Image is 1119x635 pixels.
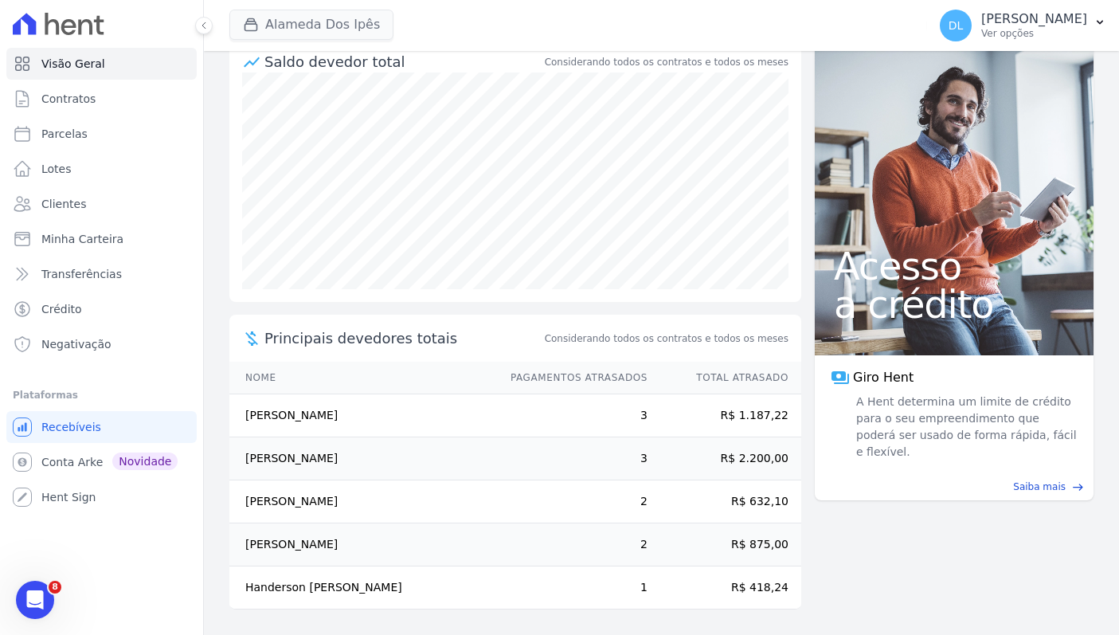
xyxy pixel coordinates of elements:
span: Novidade [112,453,178,470]
span: Principais devedores totais [264,327,542,349]
a: Crédito [6,293,197,325]
span: Saiba mais [1013,480,1066,494]
span: Crédito [41,301,82,317]
span: Minha Carteira [41,231,123,247]
td: 2 [495,523,648,566]
a: Transferências [6,258,197,290]
span: Contratos [41,91,96,107]
span: east [1072,481,1084,493]
span: Acesso [834,247,1074,285]
span: Transferências [41,266,122,282]
a: Contratos [6,83,197,115]
span: Giro Hent [853,368,914,387]
p: Ver opções [981,27,1087,40]
td: 2 [495,480,648,523]
td: R$ 2.200,00 [648,437,801,480]
iframe: Intercom live chat [16,581,54,619]
a: Lotes [6,153,197,185]
span: Conta Arke [41,454,103,470]
span: Hent Sign [41,489,96,505]
td: R$ 418,24 [648,566,801,610]
a: Visão Geral [6,48,197,80]
span: DL [949,20,964,31]
td: [PERSON_NAME] [229,523,495,566]
span: Recebíveis [41,419,101,435]
td: [PERSON_NAME] [229,437,495,480]
a: Recebíveis [6,411,197,443]
div: Saldo devedor total [264,51,542,73]
span: Clientes [41,196,86,212]
td: 3 [495,437,648,480]
button: Alameda Dos Ipês [229,10,393,40]
span: Parcelas [41,126,88,142]
th: Pagamentos Atrasados [495,362,648,394]
span: 8 [49,581,61,594]
span: Visão Geral [41,56,105,72]
th: Total Atrasado [648,362,801,394]
td: [PERSON_NAME] [229,480,495,523]
span: Negativação [41,336,112,352]
a: Parcelas [6,118,197,150]
span: a crédito [834,285,1074,323]
div: Considerando todos os contratos e todos os meses [545,55,788,69]
span: Lotes [41,161,72,177]
td: Handerson [PERSON_NAME] [229,566,495,610]
td: 3 [495,394,648,437]
td: [PERSON_NAME] [229,394,495,437]
a: Clientes [6,188,197,220]
th: Nome [229,362,495,394]
div: Plataformas [13,386,190,405]
p: [PERSON_NAME] [981,11,1087,27]
span: A Hent determina um limite de crédito para o seu empreendimento que poderá ser usado de forma ráp... [853,394,1078,461]
button: DL [PERSON_NAME] Ver opções [927,3,1119,48]
td: R$ 632,10 [648,480,801,523]
a: Conta Arke Novidade [6,446,197,478]
a: Negativação [6,328,197,360]
a: Minha Carteira [6,223,197,255]
td: 1 [495,566,648,610]
a: Hent Sign [6,481,197,513]
span: Considerando todos os contratos e todos os meses [545,331,788,346]
td: R$ 1.187,22 [648,394,801,437]
a: Saiba mais east [824,480,1084,494]
td: R$ 875,00 [648,523,801,566]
